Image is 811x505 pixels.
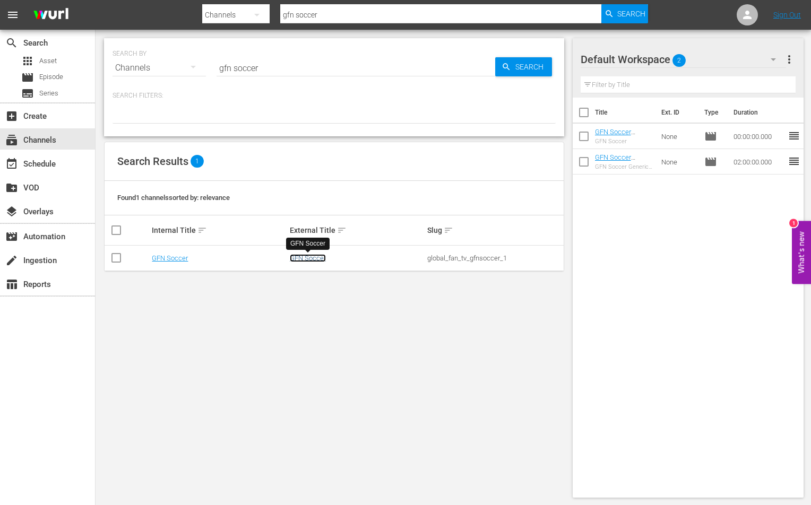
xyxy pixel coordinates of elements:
[117,155,188,168] span: Search Results
[197,225,207,235] span: sort
[25,3,76,28] img: ans4CAIJ8jUAAAAAAAAAAAAAAAAAAAAAAAAgQb4GAAAAAAAAAAAAAAAAAAAAAAAAJMjXAAAAAAAAAAAAAAAAAAAAAAAAgAT5G...
[792,221,811,284] button: Open Feedback Widget
[595,128,637,144] a: GFN Soccer (Generic EPG)
[39,56,57,66] span: Asset
[729,149,788,175] td: 02:00:00.000
[704,130,717,143] span: Episode
[113,91,556,100] p: Search Filters:
[5,134,18,146] span: Channels
[789,219,798,228] div: 1
[427,254,562,262] div: global_fan_tv_gfnsoccer_1
[290,254,326,262] a: GFN Soccer
[783,53,796,66] span: more_vert
[657,124,700,149] td: None
[5,205,18,218] span: Overlays
[117,194,230,202] span: Found 1 channels sorted by: relevance
[773,11,801,19] a: Sign Out
[5,110,18,123] span: Create
[290,224,424,237] div: External Title
[427,224,562,237] div: Slug
[495,57,552,76] button: Search
[5,158,18,170] span: Schedule
[657,149,700,175] td: None
[290,239,325,248] div: GFN Soccer
[595,153,635,169] a: GFN Soccer Generic EPG
[788,129,800,142] span: reorder
[5,37,18,49] span: Search
[5,254,18,267] span: Ingestion
[191,155,204,168] span: 1
[113,53,206,83] div: Channels
[5,278,18,291] span: Reports
[698,98,727,127] th: Type
[6,8,19,21] span: menu
[783,47,796,72] button: more_vert
[729,124,788,149] td: 00:00:00.000
[704,155,717,168] span: Episode
[727,98,791,127] th: Duration
[655,98,698,127] th: Ext. ID
[39,72,63,82] span: Episode
[672,49,686,72] span: 2
[444,225,453,235] span: sort
[788,155,800,168] span: reorder
[152,254,188,262] a: GFN Soccer
[511,57,552,76] span: Search
[337,225,347,235] span: sort
[601,4,648,23] button: Search
[5,181,18,194] span: VOD
[152,224,286,237] div: Internal Title
[21,55,34,67] span: Asset
[21,87,34,100] span: Series
[595,163,653,170] div: GFN Soccer Generic EPG
[617,4,645,23] span: Search
[5,230,18,243] span: Automation
[39,88,58,99] span: Series
[581,45,787,74] div: Default Workspace
[595,98,655,127] th: Title
[21,71,34,84] span: Episode
[595,138,653,145] div: GFN Soccer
